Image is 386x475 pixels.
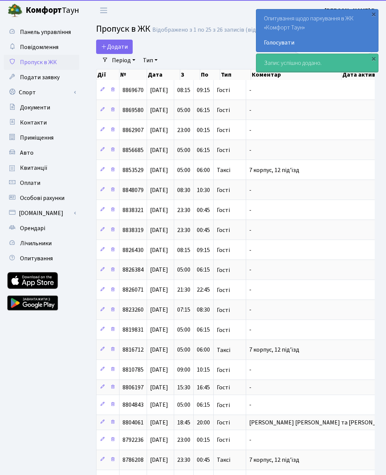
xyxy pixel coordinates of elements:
span: [DATE] [150,246,168,254]
span: - [249,383,251,392]
span: 23:30 [177,206,190,214]
span: [DATE] [150,206,168,214]
span: Документи [20,103,50,112]
span: [DATE] [150,401,168,409]
span: Таксі [217,347,230,353]
th: Коментар [251,69,342,80]
span: Контакти [20,118,47,127]
div: × [370,10,377,18]
span: [DATE] [150,346,168,354]
a: Період [109,54,138,67]
span: 8786208 [123,456,144,464]
span: Таксі [217,457,230,463]
span: Авто [20,149,34,157]
a: Повідомлення [4,40,79,55]
span: 8848079 [123,186,144,194]
span: Гості [217,307,230,313]
span: Орендарі [20,224,45,232]
span: Гості [217,187,230,193]
span: 8826071 [123,286,144,294]
span: 7 корпус, 12 під'їзд [249,166,299,174]
span: 8826430 [123,246,144,254]
span: 8826384 [123,266,144,274]
span: [DATE] [150,126,168,134]
a: [PERSON_NAME] В. [325,6,377,15]
span: 23:30 [177,456,190,464]
span: 06:15 [197,401,210,409]
span: Додати [101,43,128,51]
span: Гості [217,227,230,233]
span: 8869580 [123,106,144,114]
span: 00:15 [197,436,210,444]
span: Таксі [217,167,230,173]
span: - [249,401,251,409]
div: Відображено з 1 по 25 з 26 записів (відфільтровано з 25 записів). [152,26,327,34]
span: 09:15 [197,246,210,254]
span: 05:00 [177,326,190,334]
span: 8792236 [123,436,144,444]
span: Гості [217,207,230,213]
span: 06:00 [197,346,210,354]
span: 18:45 [177,418,190,427]
span: 8819831 [123,326,144,334]
span: [DATE] [150,456,168,464]
img: logo.png [8,3,23,18]
span: [DATE] [150,226,168,234]
span: [DATE] [150,366,168,374]
a: Контакти [4,115,79,130]
span: - [249,186,251,194]
th: По [200,69,220,80]
span: 20:00 [197,418,210,427]
a: [DOMAIN_NAME] [4,206,79,221]
span: 00:45 [197,206,210,214]
a: Тип [140,54,161,67]
span: 05:00 [177,266,190,274]
a: Додати [96,40,133,54]
span: - [249,226,251,234]
span: Особові рахунки [20,194,64,202]
th: Дії [96,69,119,80]
span: Гості [217,327,230,333]
span: 08:15 [177,246,190,254]
span: 09:15 [197,86,210,94]
a: Оплати [4,175,79,191]
span: 22:45 [197,286,210,294]
th: № [119,69,147,80]
span: 8806197 [123,383,144,392]
span: [DATE] [150,436,168,444]
span: 10:15 [197,366,210,374]
a: Орендарі [4,221,79,236]
span: [DATE] [150,383,168,392]
span: 05:00 [177,166,190,174]
span: 05:00 [177,401,190,409]
span: Панель управління [20,28,71,36]
span: 00:45 [197,226,210,234]
a: Спорт [4,85,79,100]
span: [DATE] [150,418,168,427]
span: Оплати [20,179,40,187]
a: Пропуск в ЖК [4,55,79,70]
span: 08:30 [177,186,190,194]
span: 8853529 [123,166,144,174]
span: [DATE] [150,266,168,274]
span: 06:15 [197,326,210,334]
span: - [249,206,251,214]
span: Гості [217,402,230,408]
span: 06:15 [197,146,210,154]
span: 05:00 [177,146,190,154]
span: 00:15 [197,126,210,134]
span: Пропуск в ЖК [20,58,57,66]
a: Документи [4,100,79,115]
span: 05:00 [177,106,190,114]
span: 8823260 [123,306,144,314]
div: Запис успішно додано. [256,54,378,72]
a: Лічильники [4,236,79,251]
span: 21:30 [177,286,190,294]
a: Панель управління [4,25,79,40]
a: Квитанції [4,160,79,175]
span: Приміщення [20,134,54,142]
div: Опитування щодо паркування в ЖК «Комфорт Таун» [256,9,378,52]
span: 8869670 [123,86,144,94]
span: 09:00 [177,366,190,374]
